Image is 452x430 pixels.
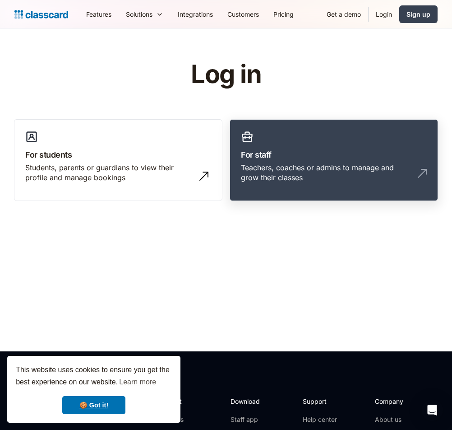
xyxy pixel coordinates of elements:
[171,4,220,24] a: Integrations
[303,397,339,406] h2: Support
[266,4,301,24] a: Pricing
[83,61,369,89] h1: Log in
[230,119,438,201] a: For staffTeachers, coaches or admins to manage and grow their classes
[16,365,172,389] span: This website uses cookies to ensure you get the best experience on our website.
[25,163,193,183] div: Students, parents or guardians to view their profile and manage bookings
[14,8,68,21] a: Logo
[319,4,368,24] a: Get a demo
[62,396,125,414] a: dismiss cookie message
[119,4,171,24] div: Solutions
[241,149,427,161] h3: For staff
[158,397,207,406] h2: Product
[375,397,435,406] h2: Company
[369,4,399,24] a: Login
[158,415,207,424] a: Features
[303,415,339,424] a: Help center
[7,356,180,423] div: cookieconsent
[241,163,409,183] div: Teachers, coaches or admins to manage and grow their classes
[14,119,222,201] a: For studentsStudents, parents or guardians to view their profile and manage bookings
[79,4,119,24] a: Features
[126,9,152,19] div: Solutions
[406,9,430,19] div: Sign up
[421,399,443,421] div: Open Intercom Messenger
[220,4,266,24] a: Customers
[231,415,268,424] a: Staff app
[25,149,211,161] h3: For students
[231,397,268,406] h2: Download
[118,375,157,389] a: learn more about cookies
[375,415,435,424] a: About us
[399,5,438,23] a: Sign up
